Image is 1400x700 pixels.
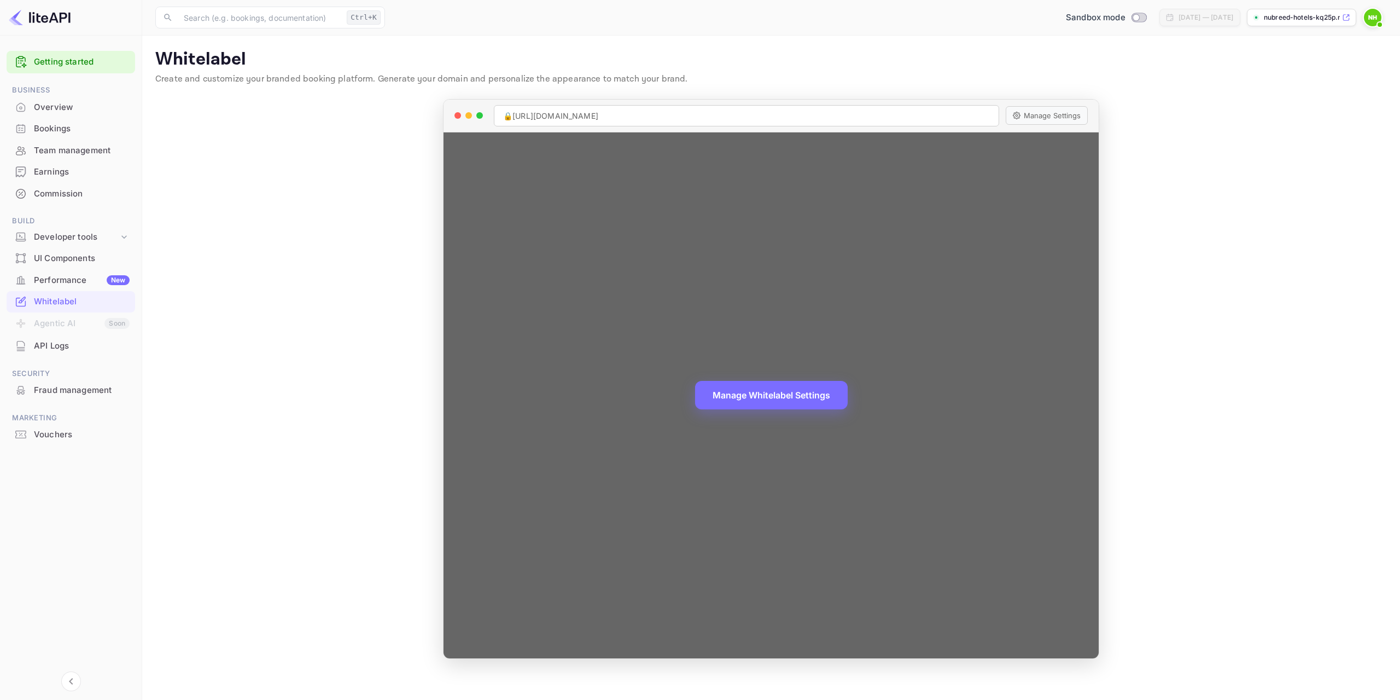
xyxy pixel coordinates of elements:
[34,144,130,157] div: Team management
[34,340,130,352] div: API Logs
[34,188,130,200] div: Commission
[7,183,135,205] div: Commission
[7,215,135,227] span: Build
[7,270,135,290] a: PerformanceNew
[34,274,130,287] div: Performance
[1264,13,1340,22] p: nubreed-hotels-kq25p.n...
[61,672,81,691] button: Collapse navigation
[7,270,135,291] div: PerformanceNew
[34,123,130,135] div: Bookings
[155,49,1387,71] p: Whitelabel
[7,84,135,96] span: Business
[7,380,135,400] a: Fraud management
[7,248,135,268] a: UI Components
[9,9,71,26] img: LiteAPI logo
[7,97,135,118] div: Overview
[34,231,119,244] div: Developer tools
[7,424,135,446] div: Vouchers
[1364,9,1381,26] img: Nubreed Hotels
[34,296,130,308] div: Whitelabel
[34,252,130,265] div: UI Components
[7,335,135,356] a: API Logs
[7,368,135,380] span: Security
[34,56,130,68] a: Getting started
[7,161,135,183] div: Earnings
[7,140,135,161] div: Team management
[7,183,135,204] a: Commission
[7,412,135,424] span: Marketing
[7,118,135,138] a: Bookings
[347,10,381,25] div: Ctrl+K
[34,429,130,441] div: Vouchers
[7,291,135,311] a: Whitelabel
[155,73,1387,86] p: Create and customize your branded booking platform. Generate your domain and personalize the appe...
[7,161,135,182] a: Earnings
[1066,11,1125,24] span: Sandbox mode
[7,97,135,117] a: Overview
[7,248,135,269] div: UI Components
[34,384,130,397] div: Fraud management
[7,380,135,401] div: Fraud management
[7,118,135,140] div: Bookings
[1006,106,1088,125] button: Manage Settings
[1179,13,1233,22] div: [DATE] — [DATE]
[34,101,130,114] div: Overview
[494,105,999,126] div: 🔒 [URL][DOMAIN_NAME]
[7,140,135,160] a: Team management
[107,275,130,285] div: New
[695,381,848,409] button: Manage Whitelabel Settings
[34,166,130,178] div: Earnings
[7,291,135,313] div: Whitelabel
[1061,11,1151,24] div: Switch to Production mode
[177,7,342,28] input: Search (e.g. bookings, documentation)
[7,228,135,247] div: Developer tools
[7,51,135,73] div: Getting started
[7,335,135,357] div: API Logs
[7,424,135,444] a: Vouchers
